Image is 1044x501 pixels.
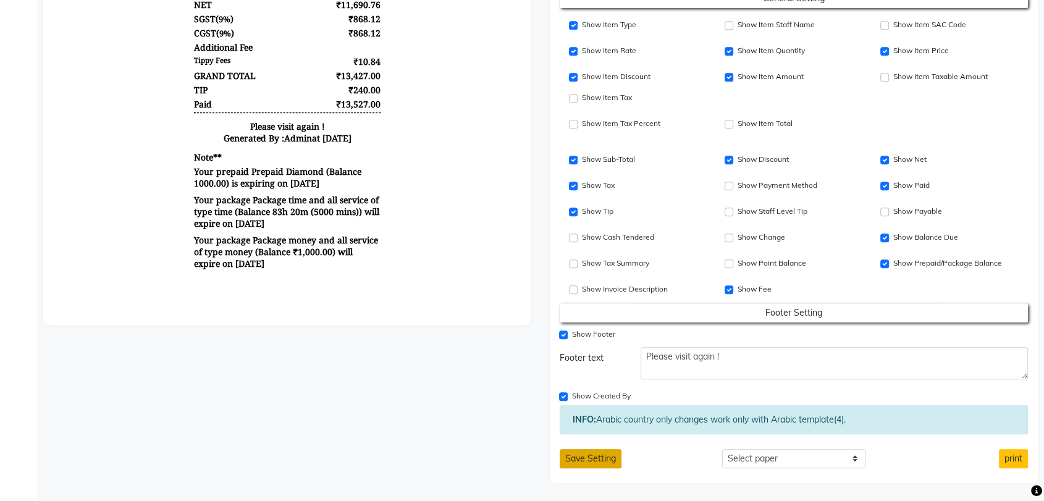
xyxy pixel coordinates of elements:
[141,160,216,172] div: Mobile
[582,92,632,103] label: Show Item Tax
[141,331,183,340] small: Spa Package
[223,345,272,357] span: ₹45.00
[582,154,635,165] label: Show Sub-Total
[141,148,216,160] div: Name
[279,481,328,493] div: ₹11,690.76
[141,272,211,284] span: Lorial Clay Wash
[213,183,216,195] span: :
[223,405,272,416] span: ₹1,000.00
[141,303,157,312] small: Gold
[738,154,789,165] label: Show Discount
[141,172,216,183] div: Invoice
[213,148,216,160] span: :
[893,45,949,56] label: Show Item Price
[203,258,223,269] span: 1
[560,303,1028,322] button: Footer Setting
[893,71,988,82] label: Show Item Taxable Amount
[893,180,930,191] label: Show Paid
[141,467,185,479] div: DISCOUNT
[582,180,615,191] label: Show Tax
[582,19,636,30] label: Show Item Type
[572,390,631,402] label: Show Created By
[223,436,272,447] span: ₹899.00
[141,221,203,232] span: PRICE
[141,481,159,493] div: NET
[141,119,327,140] h3: TAX INVOICE
[560,449,621,468] button: Save Setting
[218,148,291,160] div: [PERSON_NAME]
[203,376,223,388] span: 1
[141,102,327,119] p: Contact : [PHONE_NUMBER]
[213,172,216,183] span: :
[738,258,806,269] label: Show Point Balance
[582,118,660,129] label: Show Item Tax Percent
[141,376,203,388] span: ₹1,000.00
[223,221,272,232] span: TOTAL
[141,50,327,69] h3: [PERSON_NAME] Salon
[213,160,216,172] span: :
[738,232,785,243] label: Show Change
[582,232,654,243] label: Show Cash Tendered
[738,19,815,30] label: Show Item Staff Name
[738,284,772,295] label: Show Fee
[738,45,805,56] label: Show Item Quantity
[141,360,213,371] span: Prepaid Diamond
[223,258,272,269] span: ₹89.00
[999,449,1028,468] button: print
[218,183,250,195] div: [DATE]
[582,284,668,295] label: Show Invoice Description
[141,317,203,329] span: ₹8,989.00
[573,414,596,425] strong: INFO:
[582,206,613,217] label: Show Tip
[582,45,636,56] label: Show Item Rate
[582,71,650,82] label: Show Item Discount
[203,405,223,416] span: 1
[203,221,223,232] span: QTY
[560,347,622,369] div: Footer text
[738,206,807,217] label: Show Staff Level Tip
[738,180,817,191] label: Show Payment Method
[572,329,615,340] label: Show Footer
[141,69,327,85] p: [STREET_ADDRESS]
[279,453,328,465] div: ₹13,427.00
[560,405,1028,434] div: Arabic country only changes work only with Arabic template(4).
[218,160,280,172] div: 918989981111
[738,71,804,82] label: Show Item Amount
[203,345,223,357] div: 1
[218,172,283,183] div: V/2021-22/0008
[893,258,1002,269] label: Show Prepaid/Package Balance
[188,10,280,48] img: logo-black.svg
[141,204,167,216] span: NAME
[141,183,216,195] div: Date
[893,232,958,243] label: Show Balance Due
[223,288,272,300] span: ₹250.00
[223,317,272,329] span: ₹8,989.00
[141,258,203,269] span: ₹89.00
[141,241,198,253] span: Fruit Cleanup
[141,390,209,400] small: Early 500 Cashback
[738,118,793,129] label: Show Item Total
[582,258,649,269] label: Show Tax Summary
[141,419,179,431] span: Gift Card
[223,376,272,388] span: ₹1,000.00
[203,288,223,300] div: 1
[141,405,203,416] span: ₹1,000.00
[893,206,942,217] label: Show Payable
[141,345,203,357] span: ₹45.00
[893,19,966,30] label: Show Item SAC Code
[141,288,203,300] span: ₹250.00
[141,85,327,102] p: GSTN : 06BBBBB1111B1ZE
[203,436,223,447] div: 1
[279,467,328,479] div: ₹100.00
[141,436,203,447] span: ₹1,000.00
[141,453,186,465] div: SUBTOTAL
[893,154,927,165] label: Show Net
[203,317,223,329] span: 1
